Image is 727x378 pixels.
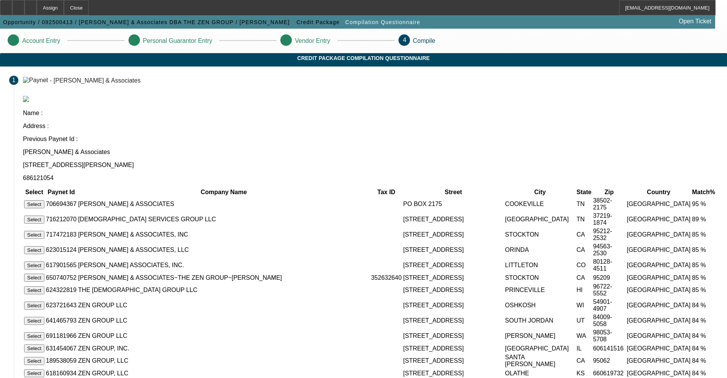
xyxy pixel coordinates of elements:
td: 89 % [692,212,716,227]
td: [STREET_ADDRESS] [403,313,504,328]
td: [GEOGRAPHIC_DATA] [626,283,691,297]
button: Select [24,286,44,294]
td: [STREET_ADDRESS] [403,354,504,368]
td: CO [576,258,592,273]
td: [STREET_ADDRESS] [403,212,504,227]
p: Name : [23,110,718,117]
td: UT [576,313,592,328]
td: [GEOGRAPHIC_DATA] [626,344,691,353]
span: Opportunity / 092500413 / [PERSON_NAME] & Associates DBA THE ZEN GROUP / [PERSON_NAME] [3,19,290,25]
td: [PERSON_NAME] ASSOCIATES, INC. [78,258,370,273]
button: Select [24,246,44,254]
td: [GEOGRAPHIC_DATA] [626,243,691,257]
td: [PERSON_NAME] & ASSOCIATES~THE ZEN GROUP~[PERSON_NAME] [78,273,370,282]
button: Credit Package [294,15,342,29]
p: [PERSON_NAME] & Associates [23,149,718,156]
button: Select [24,302,44,310]
td: ZEN GROUP LLC [78,329,370,343]
td: [STREET_ADDRESS] [403,227,504,242]
th: Paynet Id [46,188,77,196]
td: [GEOGRAPHIC_DATA] [626,369,691,378]
td: 94563-2530 [593,243,626,257]
button: Select [24,231,44,239]
td: ZEN GROUP LLC [78,313,370,328]
td: 650740752 [46,273,77,282]
td: [STREET_ADDRESS] [403,329,504,343]
td: CA [576,354,592,368]
td: 80128-4511 [593,258,626,273]
td: 85 % [692,243,716,257]
img: Paynet [23,77,48,84]
p: [STREET_ADDRESS][PERSON_NAME] [23,162,718,169]
td: [STREET_ADDRESS] [403,283,504,297]
td: CA [576,243,592,257]
td: [GEOGRAPHIC_DATA] [626,298,691,313]
td: 617901565 [46,258,77,273]
td: PRINCEVILLE [505,283,576,297]
p: Compile [413,37,436,44]
td: SANTA [PERSON_NAME] [505,354,576,368]
td: 641465793 [46,313,77,328]
td: [GEOGRAPHIC_DATA] [626,258,691,273]
td: 98053-5708 [593,329,626,343]
td: 691181966 [46,329,77,343]
td: OSHKOSH [505,298,576,313]
td: 623015124 [46,243,77,257]
button: Select [24,200,44,208]
button: Select [24,216,44,224]
td: 84009-5058 [593,313,626,328]
td: [GEOGRAPHIC_DATA] [626,313,691,328]
th: Match% [692,188,716,196]
td: 84 % [692,329,716,343]
td: ZEN GROUP LLC [78,298,370,313]
td: [STREET_ADDRESS] [403,258,504,273]
button: Select [24,317,44,325]
td: LITTLETON [505,258,576,273]
td: CA [576,273,592,282]
td: TN [576,197,592,211]
th: Select [24,188,45,196]
button: Select [24,274,44,282]
td: ZEN GROUP, INC. [78,344,370,353]
td: 95062 [593,354,626,368]
td: 95209 [593,273,626,282]
td: 352632640 [371,273,402,282]
td: [PERSON_NAME] [505,329,576,343]
td: 85 % [692,283,716,297]
td: STOCKTON [505,273,576,282]
td: TN [576,212,592,227]
td: [GEOGRAPHIC_DATA] [505,212,576,227]
td: 624322819 [46,283,77,297]
span: Compilation Questionnaire [345,19,420,25]
button: Select [24,261,44,269]
td: 54901-4907 [593,298,626,313]
td: [GEOGRAPHIC_DATA] [626,354,691,368]
td: ORINDA [505,243,576,257]
th: Street [403,188,504,196]
td: 85 % [692,227,716,242]
span: Credit Package [296,19,340,25]
p: Account Entry [22,37,60,44]
td: WI [576,298,592,313]
img: paynet_logo.jpg [23,96,29,102]
td: ZEN GROUP, LLC [78,369,370,378]
td: [STREET_ADDRESS] [403,273,504,282]
td: [PERSON_NAME] & ASSOCIATES, INC [78,227,370,242]
td: ZEN GROUP, LLC [78,354,370,368]
td: [GEOGRAPHIC_DATA] [626,329,691,343]
td: OLATHE [505,369,576,378]
th: Zip [593,188,626,196]
p: Previous Paynet Id : [23,136,718,143]
p: Vendor Entry [295,37,330,44]
td: [GEOGRAPHIC_DATA] [626,273,691,282]
span: 1 [12,77,16,84]
td: [STREET_ADDRESS] [403,298,504,313]
td: 618160934 [46,369,77,378]
td: STOCKTON [505,227,576,242]
td: [STREET_ADDRESS] [403,369,504,378]
td: CA [576,227,592,242]
span: Credit Package Compilation Questionnaire [6,55,721,61]
td: [STREET_ADDRESS] [403,344,504,353]
td: [PERSON_NAME] & ASSOCIATES [78,197,370,211]
p: 686121054 [23,175,718,182]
